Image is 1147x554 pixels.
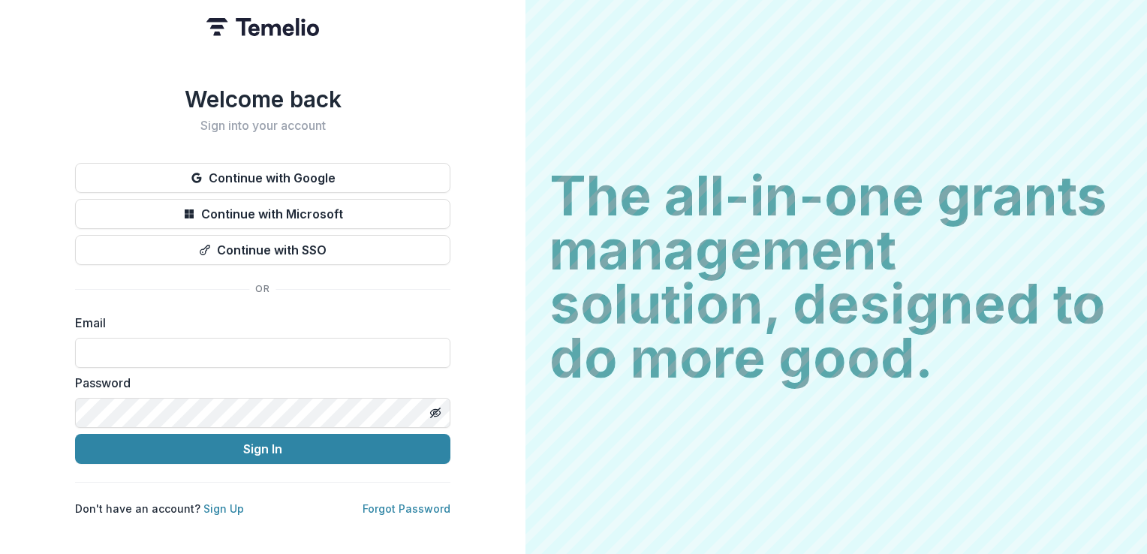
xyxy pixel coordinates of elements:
h1: Welcome back [75,86,450,113]
button: Toggle password visibility [423,401,447,425]
button: Sign In [75,434,450,464]
label: Password [75,374,441,392]
img: Temelio [206,18,319,36]
label: Email [75,314,441,332]
button: Continue with SSO [75,235,450,265]
button: Continue with Microsoft [75,199,450,229]
h2: Sign into your account [75,119,450,133]
a: Forgot Password [363,502,450,515]
button: Continue with Google [75,163,450,193]
p: Don't have an account? [75,501,244,516]
a: Sign Up [203,502,244,515]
